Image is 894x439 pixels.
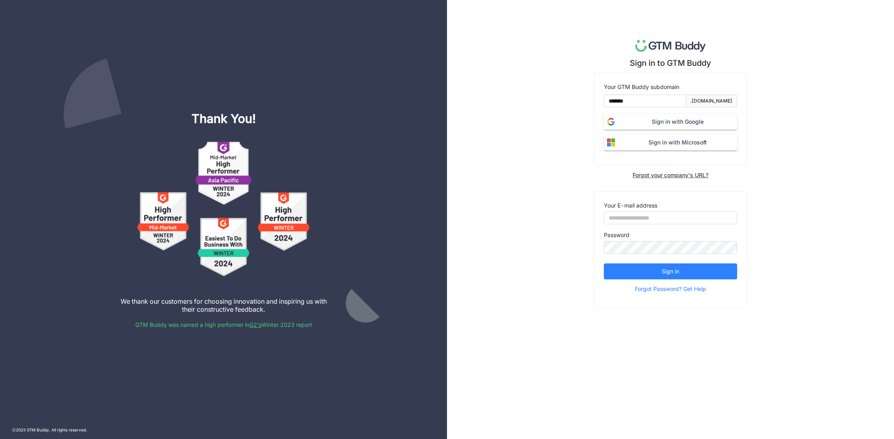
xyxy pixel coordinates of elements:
[618,117,737,126] span: Sign in with Google
[604,83,737,91] div: Your GTM Buddy subdomain
[604,201,657,210] label: Your E-mail address
[618,138,737,147] span: Sign in with Microsoft
[604,135,618,150] img: login-microsoft.svg
[635,40,706,52] img: logo
[604,231,629,239] label: Password
[662,267,679,276] span: Sign in
[635,283,706,295] span: Forgot Password? Get Help
[604,263,737,279] button: Sign in
[604,134,737,150] button: Sign in with Microsoft
[630,58,711,68] div: Sign in to GTM Buddy
[633,172,708,178] div: Forgot your company's URL?
[604,115,618,129] img: login-google.svg
[604,114,737,130] button: Sign in with Google
[690,97,732,105] div: .[DOMAIN_NAME]
[249,321,261,328] a: G2's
